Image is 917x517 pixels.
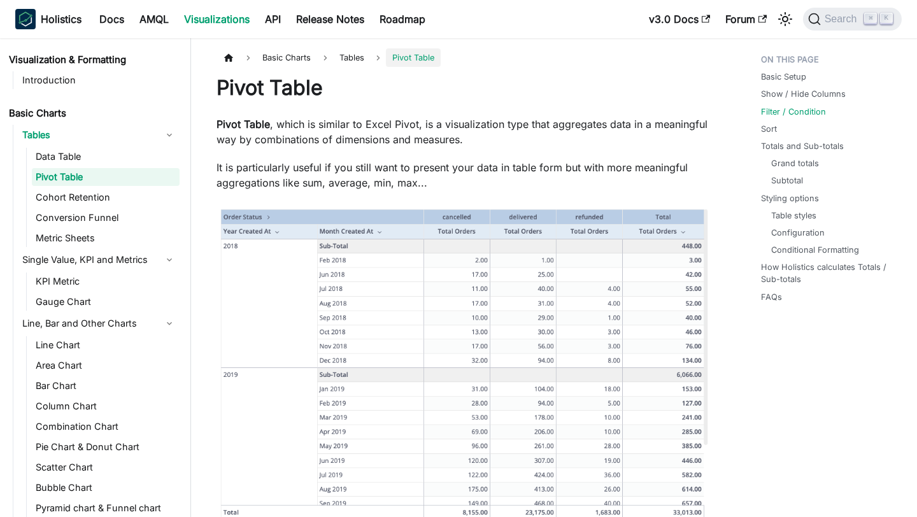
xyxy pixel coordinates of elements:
a: Basic Setup [761,71,806,83]
a: Filter / Condition [761,106,826,118]
a: Pivot Table [32,168,180,186]
a: Visualization & Formatting [5,51,180,69]
a: Roadmap [372,9,433,29]
b: Holistics [41,11,82,27]
a: Area Chart [32,357,180,374]
nav: Breadcrumbs [217,48,710,67]
a: Totals and Sub-totals [761,140,844,152]
button: Search (Command+K) [803,8,902,31]
a: Line Chart [32,336,180,354]
a: Configuration [771,227,825,239]
span: Tables [333,48,371,67]
kbd: ⌘ [864,13,877,24]
a: Scatter Chart [32,458,180,476]
img: Holistics [15,9,36,29]
a: Cohort Retention [32,188,180,206]
a: Subtotal [771,174,803,187]
a: Conversion Funnel [32,209,180,227]
p: It is particularly useful if you still want to present your data in table form but with more mean... [217,160,710,190]
a: Styling options [761,192,819,204]
p: , which is similar to Excel Pivot, is a visualization type that aggregates data in a meaningful w... [217,117,710,147]
a: Basic Charts [5,104,180,122]
h1: Pivot Table [217,75,710,101]
span: Search [821,13,865,25]
a: Home page [217,48,241,67]
a: Bar Chart [32,377,180,395]
a: Gauge Chart [32,293,180,311]
a: API [257,9,288,29]
a: FAQs [761,291,782,303]
a: Sort [761,123,777,135]
strong: Pivot Table [217,118,270,131]
a: How Holistics calculates Totals / Sub-totals [761,261,897,285]
a: Single Value, KPI and Metrics [18,250,180,270]
a: Introduction [18,71,180,89]
span: Basic Charts [256,48,317,67]
span: Pivot Table [386,48,441,67]
a: v3.0 Docs [641,9,718,29]
kbd: K [880,13,893,24]
a: Metric Sheets [32,229,180,247]
a: HolisticsHolistics [15,9,82,29]
a: Forum [718,9,774,29]
a: Tables [18,125,180,145]
a: Data Table [32,148,180,166]
button: Switch between dark and light mode (currently light mode) [775,9,795,29]
a: Table styles [771,209,816,222]
a: Combination Chart [32,418,180,436]
a: Pyramid chart & Funnel chart [32,499,180,517]
a: Line, Bar and Other Charts [18,313,180,334]
a: Show / Hide Columns [761,88,846,100]
a: KPI Metric [32,273,180,290]
a: Pie Chart & Donut Chart [32,438,180,456]
a: Conditional Formatting [771,244,859,256]
a: Visualizations [176,9,257,29]
a: Column Chart [32,397,180,415]
a: Bubble Chart [32,479,180,497]
a: Docs [92,9,132,29]
a: Grand totals [771,157,819,169]
a: AMQL [132,9,176,29]
a: Release Notes [288,9,372,29]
